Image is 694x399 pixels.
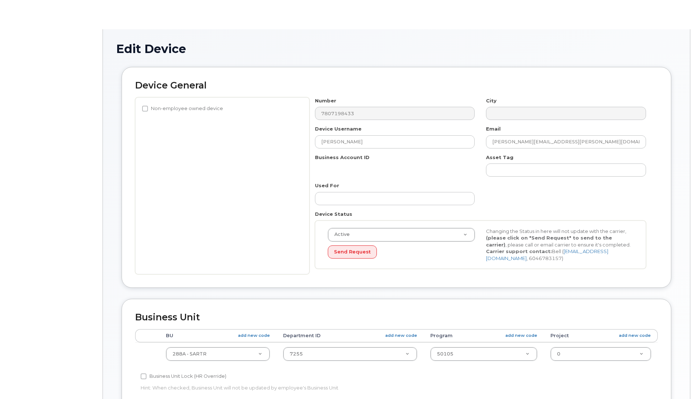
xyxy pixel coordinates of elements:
[431,347,537,361] a: 50105
[315,154,370,161] label: Business Account ID
[437,351,453,357] span: 50105
[480,228,639,262] div: Changing the Status in here will not update with the carrier, , please call or email carrier to e...
[290,351,303,357] span: 7255
[315,211,352,218] label: Device Status
[486,235,612,248] strong: (please click on "Send Request" to send to the carrier)
[505,332,537,339] a: add new code
[142,104,223,113] label: Non-employee owned device
[141,384,478,391] p: Hint: When checked, Business Unit will not be updated by employee's Business Unit
[141,372,226,381] label: Business Unit Lock (HR Override)
[486,97,497,104] label: City
[315,125,361,132] label: Device Username
[330,231,350,238] span: Active
[238,332,270,339] a: add new code
[486,248,552,254] strong: Carrier support contact:
[424,329,544,342] th: Program
[486,248,608,261] a: [EMAIL_ADDRESS][DOMAIN_NAME]
[142,106,148,112] input: Non-employee owned device
[544,329,658,342] th: Project
[172,351,207,357] span: 288A - SARTR
[551,347,651,361] a: 0
[159,329,277,342] th: BU
[141,373,146,379] input: Business Unit Lock (HR Override)
[315,97,336,104] label: Number
[328,245,377,259] button: Send Request
[116,42,677,55] h1: Edit Device
[619,332,651,339] a: add new code
[135,312,658,323] h2: Business Unit
[277,329,424,342] th: Department ID
[166,347,270,361] a: 288A - SARTR
[557,351,560,357] span: 0
[328,228,475,241] a: Active
[315,182,339,189] label: Used For
[486,125,501,132] label: Email
[135,80,658,91] h2: Device General
[486,154,513,161] label: Asset Tag
[283,347,417,361] a: 7255
[385,332,417,339] a: add new code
